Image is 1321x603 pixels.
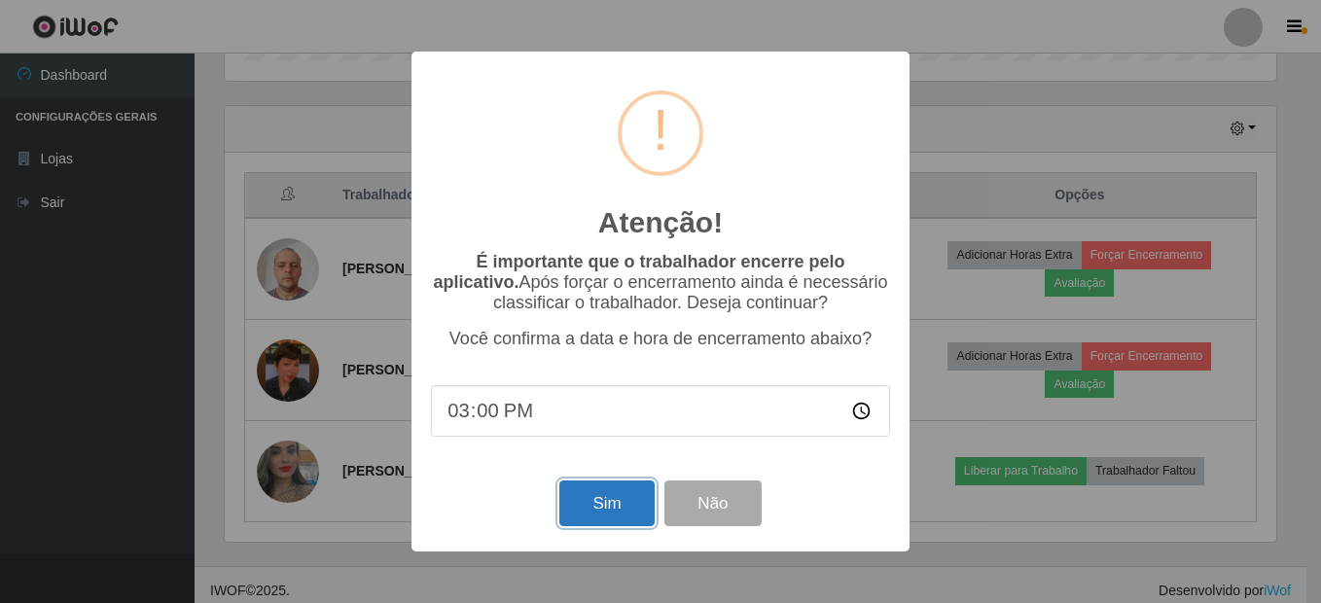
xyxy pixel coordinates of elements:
[664,480,761,526] button: Não
[559,480,654,526] button: Sim
[431,252,890,313] p: Após forçar o encerramento ainda é necessário classificar o trabalhador. Deseja continuar?
[431,329,890,349] p: Você confirma a data e hora de encerramento abaixo?
[433,252,844,292] b: É importante que o trabalhador encerre pelo aplicativo.
[598,205,723,240] h2: Atenção!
